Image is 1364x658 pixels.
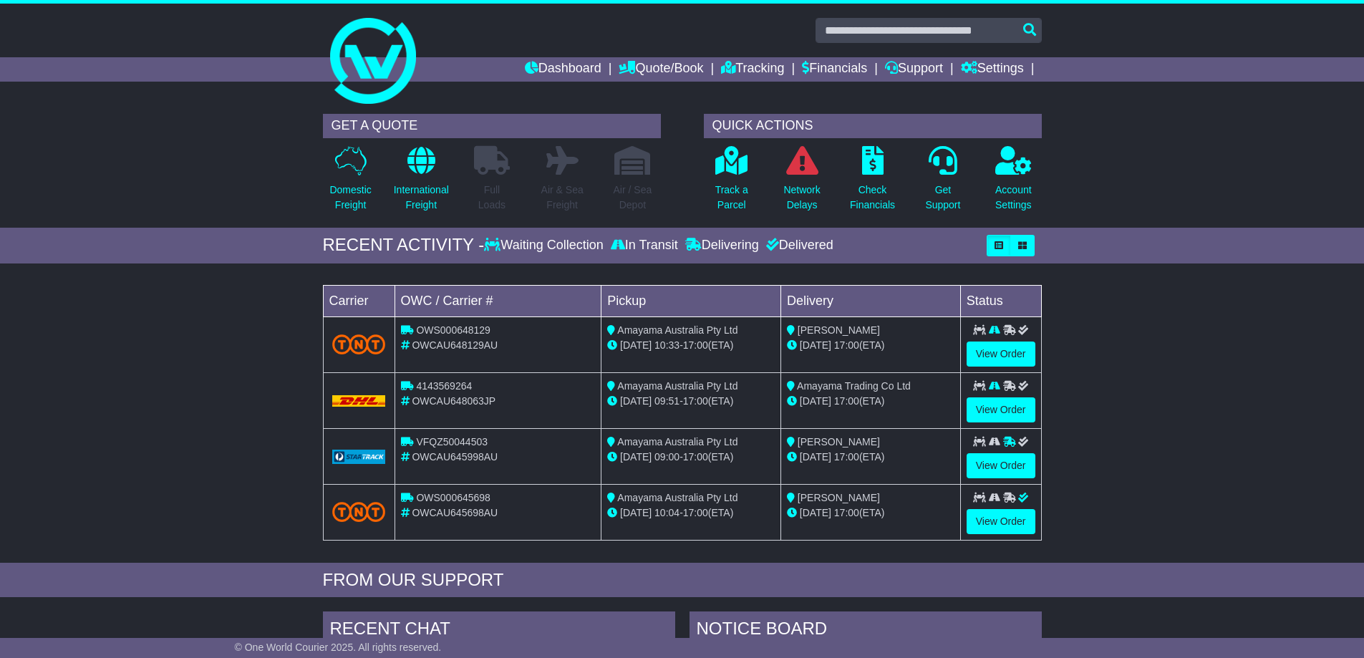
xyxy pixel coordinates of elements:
span: © One World Courier 2025. All rights reserved. [235,642,442,653]
span: 17:00 [834,395,859,407]
td: Carrier [323,285,395,316]
span: 09:51 [654,395,679,407]
span: 4143569264 [416,380,472,392]
p: Track a Parcel [715,183,748,213]
span: VFQZ50044503 [416,436,488,447]
span: 17:00 [683,507,708,518]
div: (ETA) [787,338,954,353]
div: - (ETA) [607,505,775,521]
span: 17:00 [834,339,859,351]
div: In Transit [607,238,682,253]
img: DHL.png [332,395,386,407]
a: DomesticFreight [329,145,372,221]
div: QUICK ACTIONS [704,114,1042,138]
span: 17:00 [683,339,708,351]
span: [PERSON_NAME] [798,436,880,447]
div: RECENT CHAT [323,611,675,650]
a: Financials [802,57,867,82]
a: NetworkDelays [783,145,821,221]
span: Amayama Australia Pty Ltd [617,492,737,503]
span: 10:33 [654,339,679,351]
div: (ETA) [787,505,954,521]
span: [DATE] [620,451,652,463]
a: Quote/Book [619,57,703,82]
div: FROM OUR SUPPORT [323,570,1042,591]
p: Get Support [925,183,960,213]
span: 17:00 [834,451,859,463]
p: Account Settings [995,183,1032,213]
div: - (ETA) [607,394,775,409]
span: 17:00 [683,451,708,463]
a: Tracking [721,57,784,82]
div: (ETA) [787,450,954,465]
span: Amayama Australia Pty Ltd [617,380,737,392]
p: Domestic Freight [329,183,371,213]
span: OWCAU648063JP [412,395,495,407]
span: 10:04 [654,507,679,518]
span: [PERSON_NAME] [798,492,880,503]
a: Dashboard [525,57,601,82]
div: RECENT ACTIVITY - [323,235,485,256]
p: Air / Sea Depot [614,183,652,213]
p: International Freight [394,183,449,213]
span: OWCAU645998AU [412,451,498,463]
div: GET A QUOTE [323,114,661,138]
p: Air & Sea Freight [541,183,584,213]
div: Delivering [682,238,763,253]
div: NOTICE BOARD [690,611,1042,650]
div: Delivered [763,238,833,253]
span: [PERSON_NAME] [798,324,880,336]
span: OWS000648129 [416,324,490,336]
span: [DATE] [800,451,831,463]
span: Amayama Trading Co Ltd [797,380,911,392]
span: 09:00 [654,451,679,463]
img: TNT_Domestic.png [332,334,386,354]
a: Track aParcel [715,145,749,221]
a: InternationalFreight [393,145,450,221]
span: OWS000645698 [416,492,490,503]
td: Delivery [780,285,960,316]
span: [DATE] [620,507,652,518]
span: 17:00 [683,395,708,407]
a: View Order [967,453,1035,478]
span: [DATE] [620,395,652,407]
img: GetCarrierServiceLogo [332,450,386,464]
span: [DATE] [800,395,831,407]
div: Waiting Collection [484,238,606,253]
span: Amayama Australia Pty Ltd [617,324,737,336]
a: AccountSettings [995,145,1032,221]
span: [DATE] [800,507,831,518]
p: Check Financials [850,183,895,213]
span: 17:00 [834,507,859,518]
img: TNT_Domestic.png [332,502,386,521]
span: Amayama Australia Pty Ltd [617,436,737,447]
td: OWC / Carrier # [395,285,601,316]
a: Support [885,57,943,82]
div: - (ETA) [607,450,775,465]
a: View Order [967,342,1035,367]
a: Settings [961,57,1024,82]
span: OWCAU648129AU [412,339,498,351]
td: Pickup [601,285,781,316]
a: View Order [967,397,1035,422]
a: View Order [967,509,1035,534]
a: CheckFinancials [849,145,896,221]
span: OWCAU645698AU [412,507,498,518]
td: Status [960,285,1041,316]
span: [DATE] [620,339,652,351]
p: Network Delays [783,183,820,213]
div: (ETA) [787,394,954,409]
a: GetSupport [924,145,961,221]
div: - (ETA) [607,338,775,353]
p: Full Loads [474,183,510,213]
span: [DATE] [800,339,831,351]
